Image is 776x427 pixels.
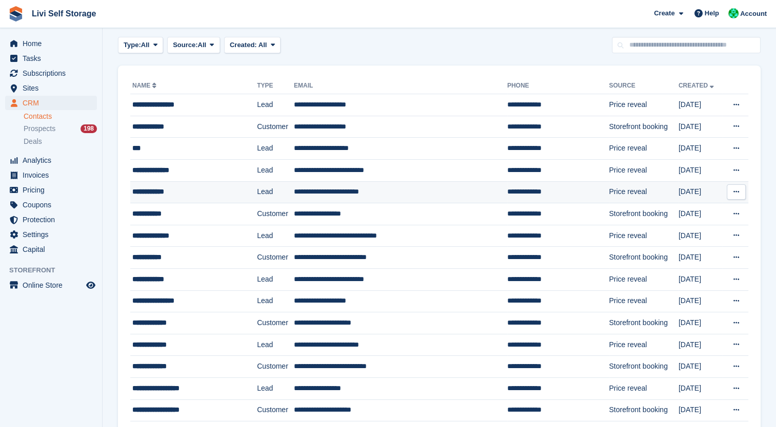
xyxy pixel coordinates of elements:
[257,247,294,269] td: Customer
[609,356,678,378] td: Storefront booking
[257,138,294,160] td: Lead
[257,94,294,116] td: Lead
[507,78,609,94] th: Phone
[23,278,84,292] span: Online Store
[167,37,220,54] button: Source: All
[679,159,723,181] td: [DATE]
[24,112,97,121] a: Contacts
[679,377,723,399] td: [DATE]
[118,37,163,54] button: Type: All
[679,247,723,269] td: [DATE]
[5,198,97,212] a: menu
[28,5,100,22] a: Livi Self Storage
[23,81,84,95] span: Sites
[609,94,678,116] td: Price reveal
[141,40,150,50] span: All
[23,66,84,80] span: Subscriptions
[24,137,42,146] span: Deals
[609,225,678,247] td: Price reveal
[23,153,84,167] span: Analytics
[23,36,84,51] span: Home
[609,181,678,203] td: Price reveal
[85,279,97,291] a: Preview store
[23,168,84,182] span: Invoices
[679,312,723,334] td: [DATE]
[609,377,678,399] td: Price reveal
[257,356,294,378] td: Customer
[257,334,294,356] td: Lead
[23,96,84,110] span: CRM
[609,312,678,334] td: Storefront booking
[5,278,97,292] a: menu
[679,399,723,421] td: [DATE]
[23,198,84,212] span: Coupons
[609,334,678,356] td: Price reveal
[705,8,719,18] span: Help
[9,265,102,275] span: Storefront
[5,36,97,51] a: menu
[23,51,84,66] span: Tasks
[224,37,281,54] button: Created: All
[124,40,141,50] span: Type:
[679,82,716,89] a: Created
[679,268,723,290] td: [DATE]
[258,41,267,49] span: All
[24,123,97,134] a: Prospects 198
[23,183,84,197] span: Pricing
[294,78,507,94] th: Email
[609,290,678,312] td: Price reveal
[609,247,678,269] td: Storefront booking
[257,181,294,203] td: Lead
[24,136,97,147] a: Deals
[257,399,294,421] td: Customer
[609,138,678,160] td: Price reveal
[5,51,97,66] a: menu
[257,78,294,94] th: Type
[257,225,294,247] td: Lead
[230,41,257,49] span: Created:
[609,399,678,421] td: Storefront booking
[24,124,55,134] span: Prospects
[679,116,723,138] td: [DATE]
[609,159,678,181] td: Price reveal
[257,377,294,399] td: Lead
[198,40,207,50] span: All
[257,290,294,312] td: Lead
[23,227,84,242] span: Settings
[5,66,97,80] a: menu
[257,312,294,334] td: Customer
[679,203,723,225] td: [DATE]
[5,168,97,182] a: menu
[257,203,294,225] td: Customer
[679,94,723,116] td: [DATE]
[609,78,678,94] th: Source
[679,356,723,378] td: [DATE]
[5,81,97,95] a: menu
[5,96,97,110] a: menu
[5,183,97,197] a: menu
[81,124,97,133] div: 198
[679,225,723,247] td: [DATE]
[654,8,674,18] span: Create
[609,268,678,290] td: Price reveal
[257,159,294,181] td: Lead
[173,40,197,50] span: Source:
[5,242,97,257] a: menu
[5,227,97,242] a: menu
[679,290,723,312] td: [DATE]
[728,8,739,18] img: Joe Robertson
[23,242,84,257] span: Capital
[5,153,97,167] a: menu
[679,138,723,160] td: [DATE]
[740,9,767,19] span: Account
[679,181,723,203] td: [DATE]
[132,82,158,89] a: Name
[8,6,24,22] img: stora-icon-8386f47178a22dfd0bd8f6a31ec36ba5ce8667c1dd55bd0f319d3a0aa187defe.svg
[23,212,84,227] span: Protection
[257,116,294,138] td: Customer
[609,203,678,225] td: Storefront booking
[257,268,294,290] td: Lead
[5,212,97,227] a: menu
[679,334,723,356] td: [DATE]
[609,116,678,138] td: Storefront booking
